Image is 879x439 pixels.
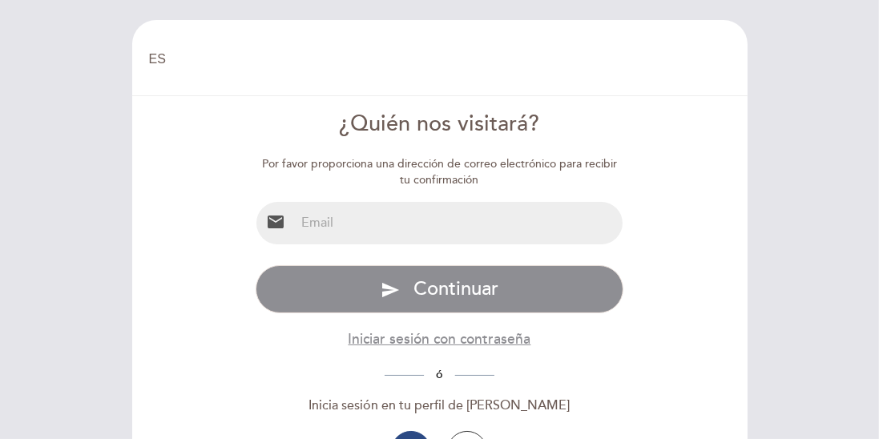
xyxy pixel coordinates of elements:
[424,368,455,381] span: ó
[413,277,498,300] span: Continuar
[295,202,623,244] input: Email
[256,156,623,188] div: Por favor proporciona una dirección de correo electrónico para recibir tu confirmación
[256,109,623,140] div: ¿Quién nos visitará?
[256,397,623,415] div: Inicia sesión en tu perfil de [PERSON_NAME]
[266,212,285,232] i: email
[381,280,400,300] i: send
[256,265,623,313] button: send Continuar
[348,329,530,349] button: Iniciar sesión con contraseña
